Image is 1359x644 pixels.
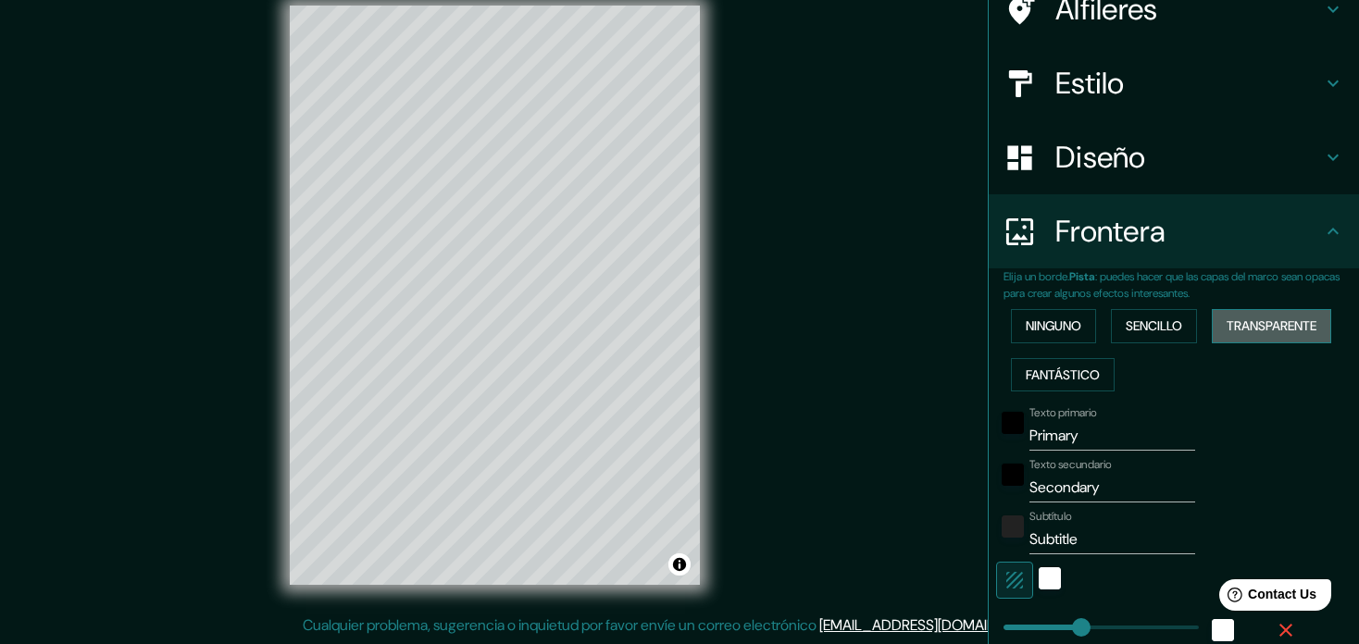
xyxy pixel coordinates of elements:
button: Toggle attribution [668,553,691,576]
div: Estilo [989,46,1359,120]
b: Pista [1069,269,1095,284]
button: color-222222 [1002,515,1024,538]
label: Subtítulo [1029,509,1072,525]
button: white [1039,567,1061,589]
p: Elija un borde. : puedes hacer que las capas del marco sean opacas para crear algunos efectos int... [1004,268,1359,302]
h4: Frontera [1055,213,1322,250]
a: [EMAIL_ADDRESS][DOMAIN_NAME] [819,615,1048,635]
button: Ninguno [1011,309,1096,343]
button: black [1002,412,1024,434]
button: white [1212,619,1234,641]
iframe: Help widget launcher [1194,572,1339,624]
button: black [1002,464,1024,486]
h4: Estilo [1055,65,1322,102]
button: Transparente [1212,309,1331,343]
button: Sencillo [1111,309,1197,343]
p: Cualquier problema, sugerencia o inquietud por favor envíe un correo electrónico . [303,614,1051,637]
button: Fantástico [1011,358,1115,392]
h4: Diseño [1055,139,1322,176]
div: Diseño [989,120,1359,194]
label: Texto secundario [1029,457,1112,473]
label: Texto primario [1029,405,1097,421]
div: Frontera [989,194,1359,268]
